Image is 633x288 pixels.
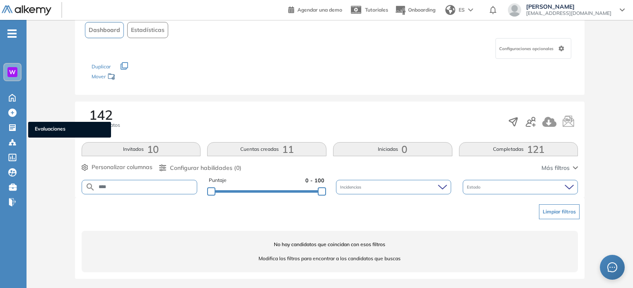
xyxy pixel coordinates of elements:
[89,108,113,121] span: 142
[526,10,611,17] span: [EMAIL_ADDRESS][DOMAIN_NAME]
[463,180,578,194] div: Estado
[539,204,580,219] button: Limpiar filtros
[9,69,16,75] span: W
[209,177,227,184] span: Puntaje
[459,6,465,14] span: ES
[127,22,168,38] button: Estadísticas
[445,5,455,15] img: world
[365,7,388,13] span: Tutoriales
[333,142,452,156] button: Iniciadas0
[82,121,120,129] span: Total Candidatos
[526,3,611,10] span: [PERSON_NAME]
[459,142,578,156] button: Completadas121
[92,63,111,70] span: Duplicar
[82,163,152,172] button: Personalizar columnas
[92,163,152,172] span: Personalizar columnas
[85,182,95,192] img: SEARCH_ALT
[499,46,555,52] span: Configuraciones opcionales
[159,164,242,172] button: Configurar habilidades (0)
[495,38,571,59] div: Configuraciones opcionales
[468,8,473,12] img: arrow
[408,7,435,13] span: Onboarding
[288,4,342,14] a: Agendar una demo
[89,26,120,34] span: Dashboard
[340,184,363,190] span: Incidencias
[305,177,324,184] span: 0 - 100
[35,125,104,134] span: Evaluaciones
[607,262,617,272] span: message
[170,164,242,172] span: Configurar habilidades (0)
[92,70,174,85] div: Mover
[207,142,326,156] button: Cuentas creadas11
[541,164,570,172] span: Más filtros
[131,26,164,34] span: Estadísticas
[541,164,578,172] button: Más filtros
[82,142,201,156] button: Invitados10
[7,33,17,34] i: -
[82,255,578,262] span: Modifica los filtros para encontrar a los candidatos que buscas
[85,22,124,38] button: Dashboard
[395,1,435,19] button: Onboarding
[467,184,482,190] span: Estado
[2,5,51,16] img: Logo
[82,241,578,248] span: No hay candidatos que coincidan con esos filtros
[336,180,451,194] div: Incidencias
[297,7,342,13] span: Agendar una demo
